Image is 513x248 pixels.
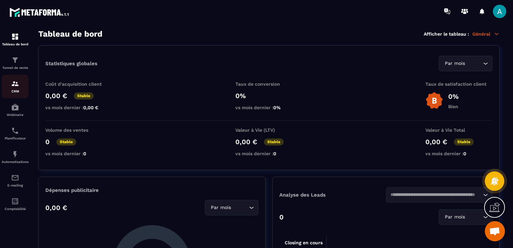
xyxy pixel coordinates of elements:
[443,60,466,67] span: Par mois
[285,240,323,246] tspan: Closing en cours
[11,33,19,41] img: formation
[235,127,302,133] p: Valeur à Vie (LTV)
[443,213,466,221] span: Par mois
[205,200,259,215] div: Search for option
[264,138,284,146] p: Stable
[56,138,76,146] p: Stable
[2,66,29,70] p: Tunnel de vente
[279,213,284,221] p: 0
[463,151,466,156] span: 0
[45,81,112,87] p: Coût d'acquisition client
[2,98,29,122] a: automationsautomationsWebinaire
[2,89,29,93] p: CRM
[2,136,29,140] p: Planificateur
[472,31,500,37] p: Général
[2,145,29,169] a: automationsautomationsAutomatisations
[45,138,50,146] p: 0
[11,80,19,88] img: formation
[390,191,482,199] input: Search for option
[425,127,493,133] p: Valeur à Vie Total
[466,60,481,67] input: Search for option
[11,150,19,158] img: automations
[2,51,29,75] a: formationformationTunnel de vente
[439,56,493,71] div: Search for option
[273,151,276,156] span: 0
[235,105,302,110] p: vs mois dernier :
[11,56,19,64] img: formation
[45,105,112,110] p: vs mois dernier :
[439,209,493,225] div: Search for option
[2,169,29,192] a: emailemailE-mailing
[11,197,19,205] img: accountant
[2,192,29,216] a: accountantaccountantComptabilité
[11,127,19,135] img: scheduler
[74,92,94,99] p: Stable
[235,138,257,146] p: 0,00 €
[2,122,29,145] a: schedulerschedulerPlanificateur
[45,60,97,67] p: Statistiques globales
[466,213,481,221] input: Search for option
[45,204,67,212] p: 0,00 €
[2,207,29,211] p: Comptabilité
[9,6,70,18] img: logo
[11,103,19,111] img: automations
[11,174,19,182] img: email
[2,160,29,164] p: Automatisations
[45,127,112,133] p: Volume des ventes
[448,92,459,100] p: 0%
[232,204,247,211] input: Search for option
[425,151,493,156] p: vs mois dernier :
[273,105,281,110] span: 0%
[485,221,505,241] a: Ouvrir le chat
[2,42,29,46] p: Tableau de bord
[2,113,29,117] p: Webinaire
[425,138,447,146] p: 0,00 €
[235,92,302,100] p: 0%
[279,192,386,198] p: Analyse des Leads
[45,92,67,100] p: 0,00 €
[38,29,102,39] h3: Tableau de bord
[83,151,86,156] span: 0
[424,31,469,37] p: Afficher le tableau :
[454,138,474,146] p: Stable
[425,81,493,87] p: Taux de satisfaction client
[425,92,443,110] img: b-badge-o.b3b20ee6.svg
[83,105,98,110] span: 0,00 €
[448,104,459,109] p: Bien
[2,75,29,98] a: formationformationCRM
[45,187,259,193] p: Dépenses publicitaire
[2,28,29,51] a: formationformationTableau de bord
[209,204,232,211] span: Par mois
[235,151,302,156] p: vs mois dernier :
[45,151,112,156] p: vs mois dernier :
[235,81,302,87] p: Taux de conversion
[2,183,29,187] p: E-mailing
[386,187,493,203] div: Search for option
